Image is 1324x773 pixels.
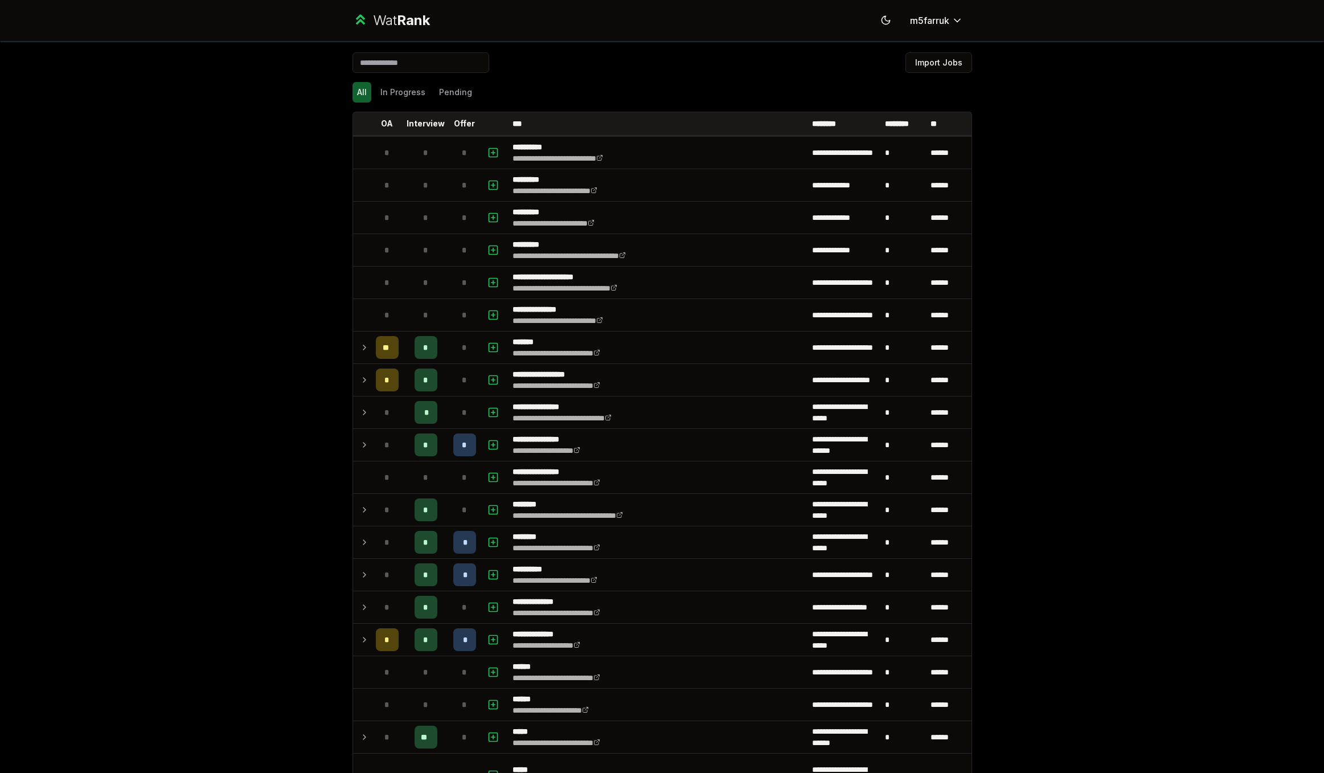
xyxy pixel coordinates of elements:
[454,118,475,129] p: Offer
[905,52,972,73] button: Import Jobs
[434,82,477,103] button: Pending
[910,14,949,27] span: m5farruk
[352,11,431,30] a: WatRank
[901,10,972,31] button: m5farruk
[352,82,371,103] button: All
[407,118,445,129] p: Interview
[381,118,393,129] p: OA
[376,82,430,103] button: In Progress
[373,11,430,30] div: Wat
[397,12,430,28] span: Rank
